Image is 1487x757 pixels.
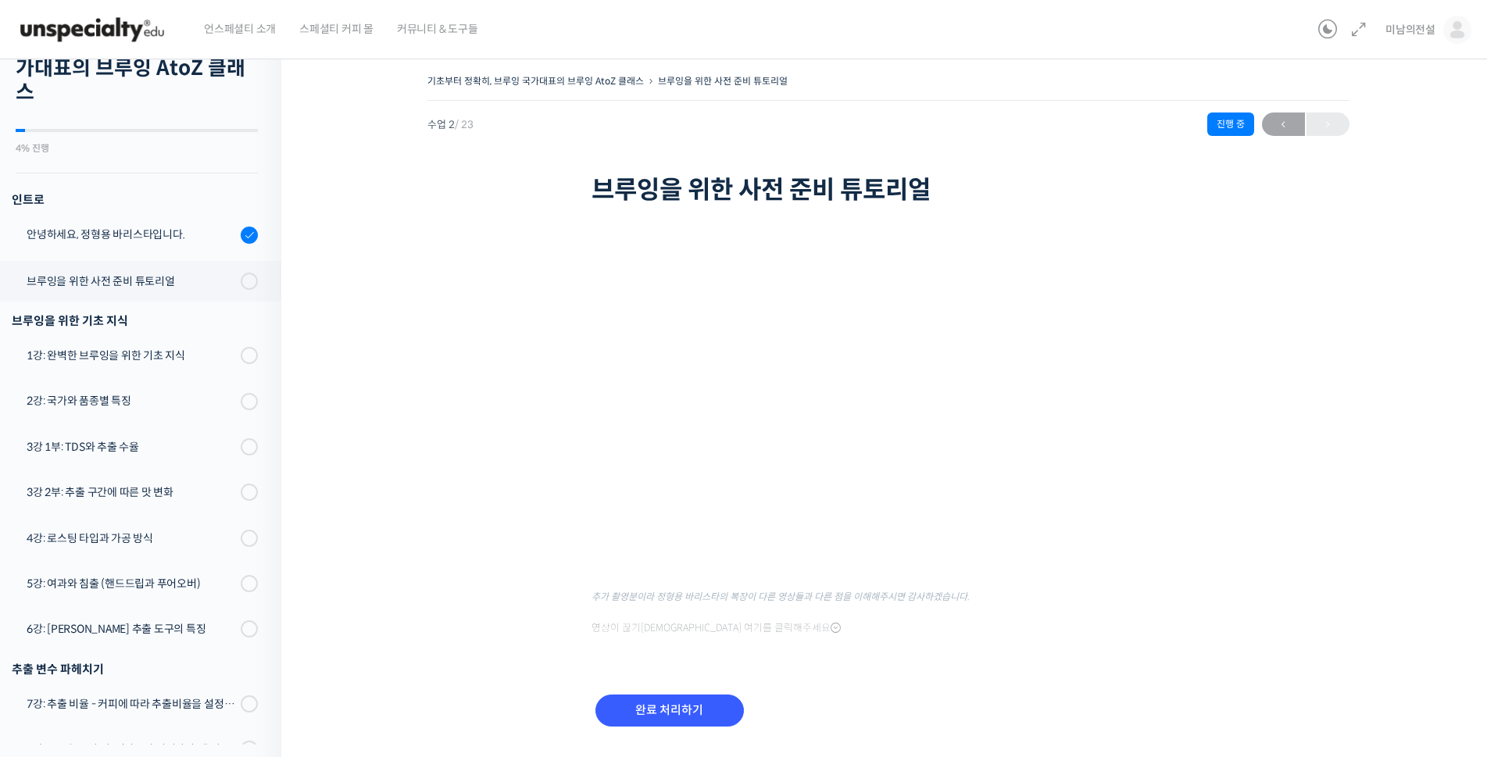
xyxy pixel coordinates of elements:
h3: 인트로 [12,189,258,210]
span: 미남의전설 [1385,23,1435,37]
span: 수업 2 [427,120,474,130]
div: 추출 변수 파헤치기 [12,659,258,680]
span: / 23 [455,118,474,131]
a: ←이전 [1262,112,1305,136]
span: 설정 [241,519,260,531]
div: 3강 1부: TDS와 추출 수율 [27,438,236,455]
h2: 기초부터 정확히, 브루잉 국가대표의 브루잉 AtoZ 클래스 [16,32,258,105]
div: 안녕하세요, 정형용 바리스타입니다. [27,226,236,243]
div: 3강 2부: 추출 구간에 따른 맛 변화 [27,484,236,501]
a: 기초부터 정확히, 브루잉 국가대표의 브루잉 AtoZ 클래스 [427,75,644,87]
input: 완료 처리하기 [595,695,744,727]
div: 브루잉을 위한 사전 준비 튜토리얼 [27,273,236,290]
div: 4강: 로스팅 타입과 가공 방식 [27,530,236,547]
div: 4% 진행 [16,144,258,153]
span: 영상이 끊기[DEMOGRAPHIC_DATA] 여기를 클릭해주세요 [592,622,841,634]
a: 홈 [5,495,103,534]
div: 진행 중 [1207,112,1254,136]
a: 대화 [103,495,202,534]
div: 1강: 완벽한 브루잉을 위한 기초 지식 [27,347,236,364]
div: 2강: 국가와 품종별 특징 [27,392,236,409]
a: 설정 [202,495,300,534]
span: 대화 [143,520,162,532]
div: 5강: 여과와 침출 (핸드드립과 푸어오버) [27,575,236,592]
h1: 브루잉을 위한 사전 준비 튜토리얼 [592,175,1185,205]
sub: 추가 촬영분이라 정형용 바리스타의 복장이 다른 영상들과 다른 점을 이해해주시면 감사하겠습니다. [592,591,970,602]
div: 브루잉을 위한 기초 지식 [12,310,258,331]
div: 6강: [PERSON_NAME] 추출 도구의 특징 [27,620,236,637]
a: 브루잉을 위한 사전 준비 튜토리얼 [658,75,788,87]
div: 7강: 추출 비율 - 커피에 따라 추출비율을 설정하는 방법 [27,695,236,712]
span: ← [1262,114,1305,135]
span: 홈 [49,519,59,531]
